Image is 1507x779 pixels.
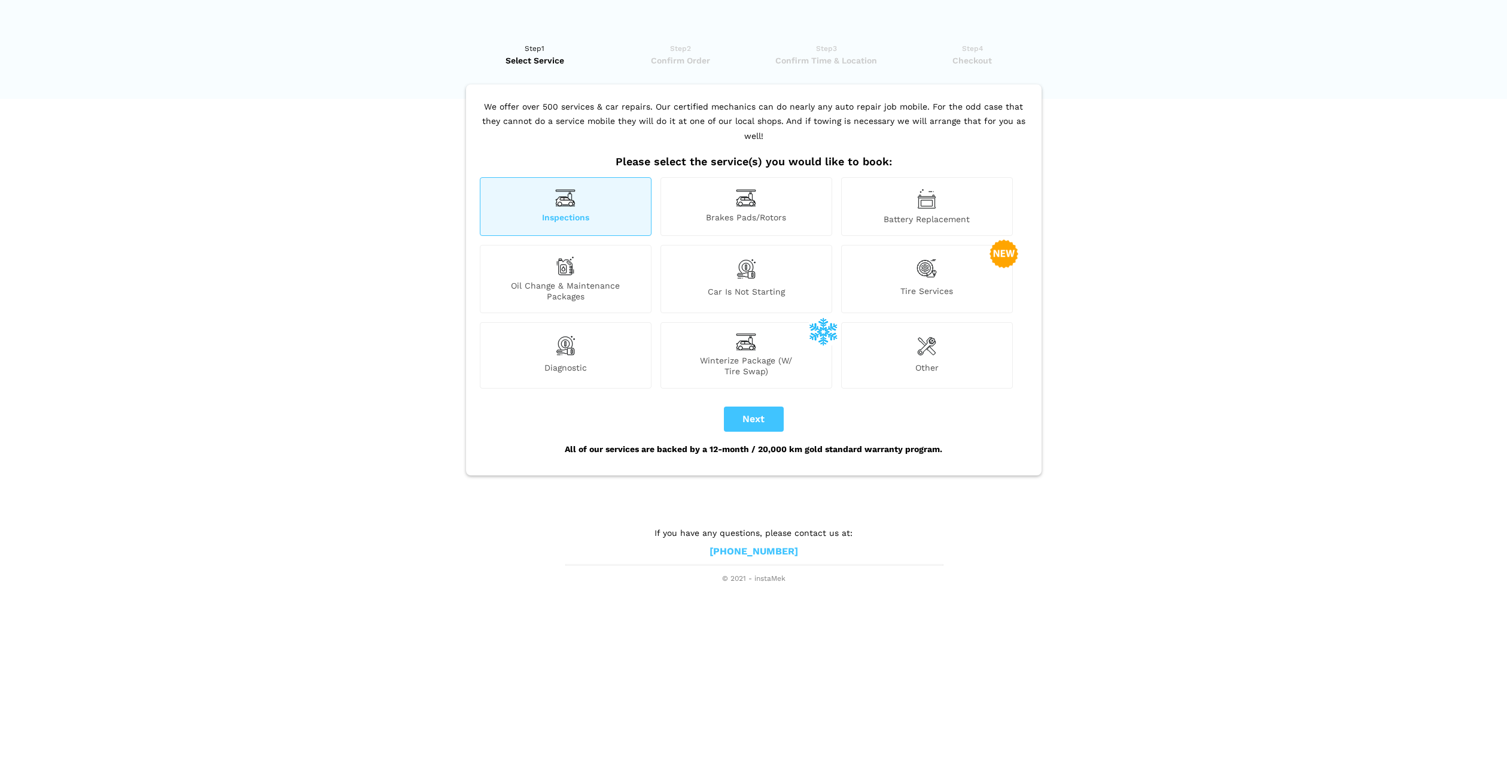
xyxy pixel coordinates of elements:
[903,54,1042,66] span: Checkout
[565,526,942,539] p: If you have any questions, please contact us at:
[903,43,1042,66] a: Step4
[565,574,942,584] span: © 2021 - instaMek
[466,54,604,66] span: Select Service
[757,43,896,66] a: Step3
[611,43,750,66] a: Step2
[757,54,896,66] span: Confirm Time & Location
[661,212,832,225] span: Brakes Pads/Rotors
[842,362,1012,377] span: Other
[480,212,651,225] span: Inspections
[661,355,832,377] span: Winterize Package (W/ Tire Swap)
[477,99,1031,156] p: We offer over 500 services & car repairs. Our certified mechanics can do nearly any auto repair j...
[842,286,1012,302] span: Tire Services
[661,286,832,302] span: Car is not starting
[477,155,1031,168] h2: Please select the service(s) you would like to book:
[710,545,798,558] a: [PHONE_NUMBER]
[842,214,1012,225] span: Battery Replacement
[611,54,750,66] span: Confirm Order
[480,362,651,377] span: Diagnostic
[480,280,651,302] span: Oil Change & Maintenance Packages
[809,317,838,345] img: winterize-icon_1.png
[477,432,1031,466] div: All of our services are backed by a 12-month / 20,000 km gold standard warranty program.
[466,43,604,66] a: Step1
[724,407,784,432] button: Next
[990,240,1018,268] img: new-badge-2-48.png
